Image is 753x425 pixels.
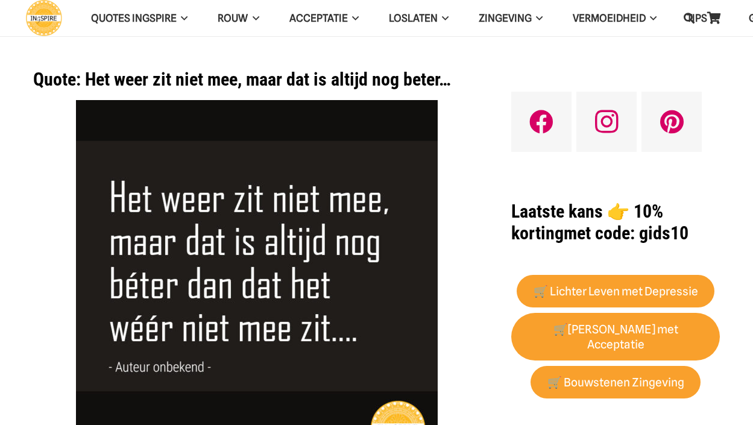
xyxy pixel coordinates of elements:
span: Zingeving Menu [532,3,543,33]
a: ROUWROUW Menu [203,3,274,34]
span: ROUW Menu [248,3,259,33]
h1: Quote: Het weer zit niet mee, maar dat is altijd nog beter… [33,69,481,90]
strong: 🛒 Bouwstenen Zingeving [547,376,684,389]
a: 🛒 Bouwstenen Zingeving [531,366,701,399]
a: Zoeken [677,3,701,33]
span: Loslaten [389,12,438,24]
span: QUOTES INGSPIRE Menu [177,3,187,33]
a: Instagram [576,92,637,152]
a: 🛒 Lichter Leven met Depressie [517,275,714,308]
a: QUOTES INGSPIREQUOTES INGSPIRE Menu [76,3,203,34]
a: TIPSTIPS Menu [672,3,733,34]
a: VERMOEIDHEIDVERMOEIDHEID Menu [558,3,672,34]
span: Acceptatie Menu [348,3,359,33]
span: TIPS Menu [707,3,718,33]
a: Pinterest [641,92,702,152]
a: LoslatenLoslaten Menu [374,3,464,34]
strong: 🛒 Lichter Leven met Depressie [534,285,698,298]
strong: 🛒[PERSON_NAME] met Acceptatie [553,323,678,351]
a: 🛒[PERSON_NAME] met Acceptatie [511,313,720,361]
a: ZingevingZingeving Menu [464,3,558,34]
h1: met code: gids10 [511,201,720,244]
strong: Laatste kans 👉 10% korting [511,201,663,244]
span: VERMOEIDHEID Menu [646,3,657,33]
span: VERMOEIDHEID [573,12,646,24]
a: Facebook [511,92,572,152]
span: Acceptatie [289,12,348,24]
span: QUOTES INGSPIRE [91,12,177,24]
span: Loslaten Menu [438,3,449,33]
span: ROUW [218,12,248,24]
span: Zingeving [479,12,532,24]
a: AcceptatieAcceptatie Menu [274,3,374,34]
